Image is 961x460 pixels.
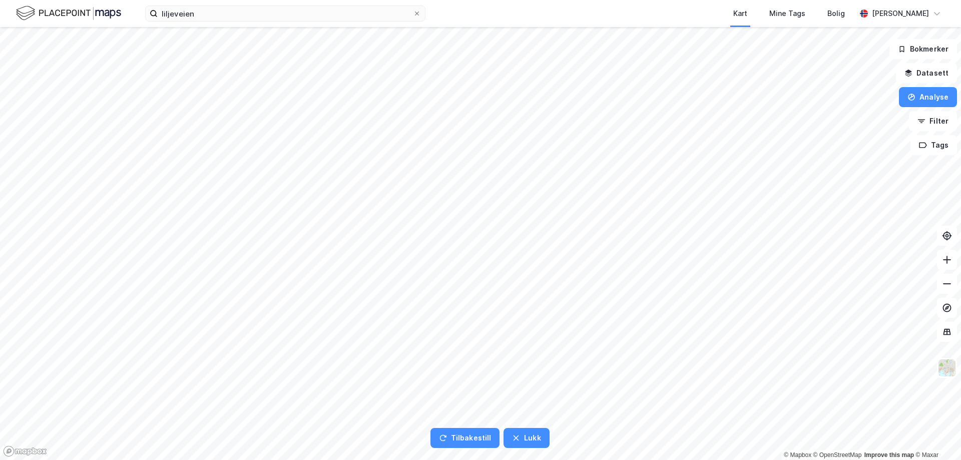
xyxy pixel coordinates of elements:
[3,445,47,457] a: Mapbox homepage
[813,451,862,458] a: OpenStreetMap
[911,412,961,460] iframe: Chat Widget
[504,428,549,448] button: Lukk
[909,111,957,131] button: Filter
[899,87,957,107] button: Analyse
[827,8,845,20] div: Bolig
[889,39,957,59] button: Bokmerker
[430,428,500,448] button: Tilbakestill
[911,412,961,460] div: Kontrollprogram for chat
[16,5,121,22] img: logo.f888ab2527a4732fd821a326f86c7f29.svg
[733,8,747,20] div: Kart
[769,8,805,20] div: Mine Tags
[158,6,413,21] input: Søk på adresse, matrikkel, gårdeiere, leietakere eller personer
[872,8,929,20] div: [PERSON_NAME]
[896,63,957,83] button: Datasett
[910,135,957,155] button: Tags
[864,451,914,458] a: Improve this map
[937,358,956,377] img: Z
[784,451,811,458] a: Mapbox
